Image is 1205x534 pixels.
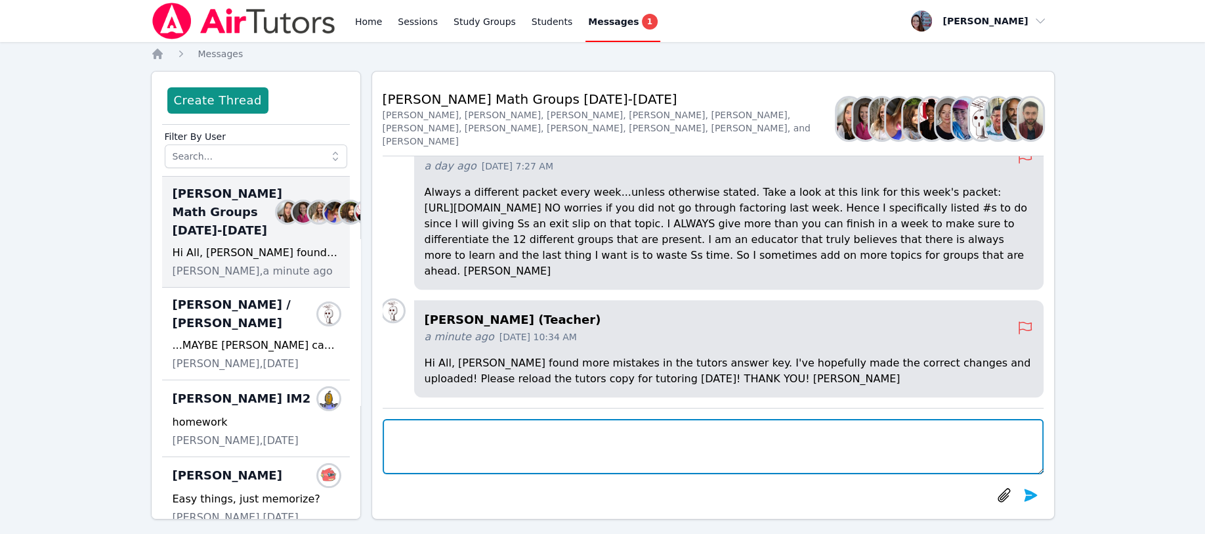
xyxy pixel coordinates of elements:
p: Always a different packet every week...unless otherwise stated. Take a look at this link for this... [425,185,1033,279]
img: Michelle Dalton [936,98,960,140]
img: Sarah Benzinger [837,98,861,140]
div: Hi All, [PERSON_NAME] found more mistakes in the tutors answer key. I've hopefully made the corre... [173,245,339,261]
a: Messages [198,47,243,60]
img: Alexis Asiama [886,98,910,140]
img: Air Tutors [151,3,337,39]
img: Rebecca Miller [293,202,314,223]
span: Messages [588,15,639,28]
div: homework [173,414,339,430]
span: [PERSON_NAME], [DATE] [173,433,299,449]
span: 1 [642,14,658,30]
div: Easy things, just memorize? [173,491,339,507]
nav: Breadcrumb [151,47,1055,60]
div: [PERSON_NAME]Alanda AlonsoEasy things, just memorize?[PERSON_NAME],[DATE] [162,457,350,534]
label: Filter By User [165,125,347,145]
p: Hi All, [PERSON_NAME] found more mistakes in the tutors answer key. I've hopefully made the corre... [425,355,1033,387]
img: Megan Nepshinsky [952,98,977,140]
img: Joyce Law [318,303,339,324]
img: Joyce Law [383,300,404,321]
img: Sandra Davis [308,202,329,223]
span: [DATE] 7:27 AM [482,160,553,173]
img: Sarah Benzinger [277,202,298,223]
h4: [PERSON_NAME] (Teacher) [425,311,1017,329]
img: Rebecca Miller [853,98,877,140]
span: a day ago [425,158,476,174]
span: [PERSON_NAME], a minute ago [173,263,333,279]
img: vanessa palacios [318,388,339,409]
img: Jorge Calderon [986,98,1010,140]
img: Joyce Law [969,98,994,140]
img: Bernard Estephan [1002,98,1026,140]
span: [PERSON_NAME] IM2 [173,389,311,408]
img: Diana Carle [340,202,361,223]
span: [PERSON_NAME] Math Groups [DATE]-[DATE] [173,185,282,240]
span: Messages [198,49,243,59]
img: Alanda Alonso [318,465,339,486]
img: Johnicia Haynes [920,98,944,140]
button: Create Thread [167,87,268,114]
img: Diaa Walweel [1019,98,1043,140]
img: Johnicia Haynes [356,202,377,223]
div: [PERSON_NAME] / [PERSON_NAME]Joyce Law...MAYBE [PERSON_NAME] can redo questions again while you a... [162,288,350,380]
div: ...MAYBE [PERSON_NAME] can redo questions again while you are helping [PERSON_NAME] and [PERSON_N... [173,338,339,353]
span: a minute ago [425,329,494,345]
span: [PERSON_NAME] / [PERSON_NAME] [173,296,324,332]
span: [DATE] 10:34 AM [499,330,577,344]
img: Sandra Davis [870,98,894,140]
span: [PERSON_NAME] [173,466,282,485]
div: [PERSON_NAME] IM2vanessa palacioshomework[PERSON_NAME],[DATE] [162,380,350,457]
span: [PERSON_NAME], [DATE] [173,510,299,525]
h2: [PERSON_NAME] Math Groups [DATE]-[DATE] [383,90,837,108]
div: [PERSON_NAME] Math Groups [DATE]-[DATE]Sarah BenzingerRebecca MillerSandra DavisAlexis AsiamaDian... [162,177,350,288]
input: Search... [165,145,347,168]
img: Diana Carle [903,98,927,140]
span: [PERSON_NAME], [DATE] [173,356,299,372]
img: Alexis Asiama [324,202,345,223]
div: [PERSON_NAME], [PERSON_NAME], [PERSON_NAME], [PERSON_NAME], [PERSON_NAME], [PERSON_NAME], [PERSON... [383,108,837,148]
